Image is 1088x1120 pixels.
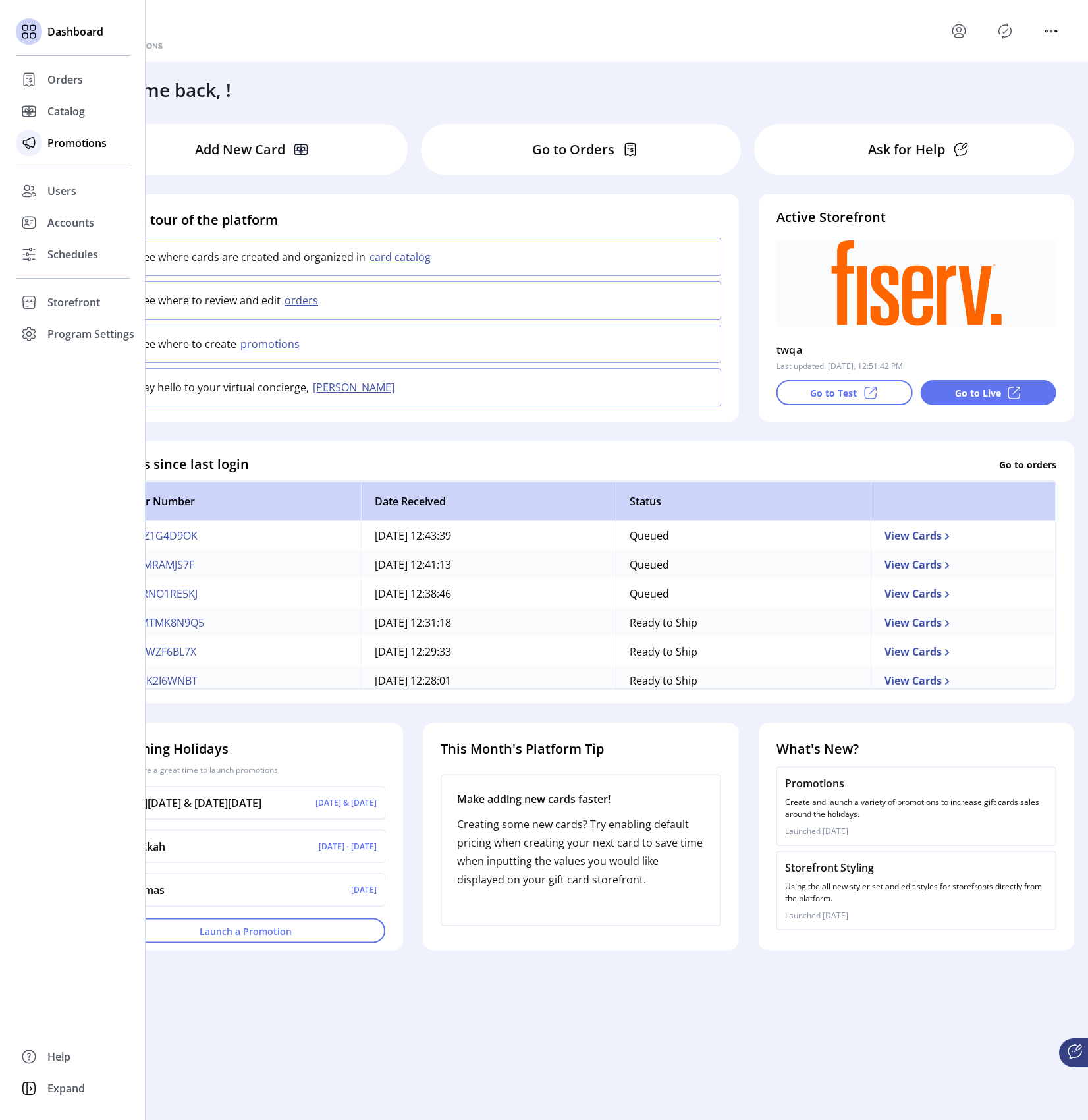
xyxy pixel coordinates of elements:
button: [PERSON_NAME] [309,379,402,395]
th: Status [616,482,871,521]
p: twqa [776,339,803,360]
th: Date Received [361,482,616,521]
p: See where to review and edit [138,293,281,308]
td: Queued [616,579,871,608]
p: Holidays are a great time to launch promotions [105,764,385,776]
p: [DATE] - [DATE] [319,841,377,853]
h4: Take a tour of the platform [105,210,721,230]
span: Catalog [47,103,85,119]
span: Program Settings [47,326,134,342]
p: Storefront Styling [785,860,1048,876]
span: Schedules [47,246,98,262]
p: See where cards are created and organized in [138,249,366,265]
h3: Welcome back, ! [88,76,231,103]
td: View Cards [871,550,1056,579]
td: View Cards [871,608,1056,637]
th: Order Number [106,482,361,521]
h4: Active Storefront [776,208,1056,227]
p: Ask for Help [868,140,945,159]
td: 2S9FMRAMJS7F [106,550,361,579]
p: [DATE] [351,884,377,896]
button: card catalog [366,249,439,265]
button: Launch a Promotion [105,918,385,943]
p: Go to Live [955,386,1001,400]
button: menu [1041,20,1062,42]
td: DP68K2I6WNBT [106,666,361,695]
h4: Orders since last login [105,455,249,474]
p: Make adding new cards faster! [457,791,704,807]
td: View Cards [871,637,1056,666]
p: Go to orders [999,457,1056,471]
p: Last updated: [DATE], 12:51:42 PM [776,360,903,372]
p: Using the all new styler set and edit styles for storefronts directly from the platform. [785,881,1048,905]
span: Dashboard [47,24,103,40]
td: ZN6SWZF6BL7X [106,637,361,666]
p: [DATE][DATE] & [DATE][DATE] [114,795,261,811]
h4: Upcoming Holidays [105,739,385,759]
span: Orders [47,72,83,88]
p: [DATE] & [DATE] [315,797,377,809]
td: [DATE] 12:28:01 [361,666,616,695]
button: menu [948,20,969,42]
button: Publisher Panel [994,20,1016,42]
td: [DATE] 12:38:46 [361,579,616,608]
span: Users [47,183,76,199]
td: View Cards [871,521,1056,550]
td: 7Y77Z1G4D9OK [106,521,361,550]
td: View Cards [871,666,1056,695]
td: Ready to Ship [616,637,871,666]
h4: This Month's Platform Tip [441,739,721,759]
td: Ready to Ship [616,608,871,637]
span: Promotions [47,135,107,151]
p: Go to Orders [532,140,614,159]
span: Expand [47,1080,85,1096]
button: promotions [236,336,308,352]
td: Ready to Ship [616,666,871,695]
p: Add New Card [195,140,285,159]
p: Promotions [785,775,1048,791]
td: [DATE] 12:41:13 [361,550,616,579]
span: Help [47,1049,70,1065]
span: Storefront [47,294,100,310]
td: [DATE] 12:29:33 [361,637,616,666]
p: Launched [DATE] [785,910,1048,922]
p: Create and launch a variety of promotions to increase gift cards sales around the holidays. [785,797,1048,820]
p: Go to Test [810,386,857,400]
td: [DATE] 12:43:39 [361,521,616,550]
button: orders [281,293,326,308]
td: [DATE] 12:31:18 [361,608,616,637]
h4: What's New? [776,739,1056,759]
p: Say hello to your virtual concierge, [138,379,309,395]
td: NXHRNO1RE5KJ [106,579,361,608]
p: Launched [DATE] [785,826,1048,837]
p: Creating some new cards? Try enabling default pricing when creating your next card to save time w... [457,815,704,889]
td: G44MTMK8N9Q5 [106,608,361,637]
p: See where to create [138,336,236,352]
td: View Cards [871,579,1056,608]
td: Queued [616,521,871,550]
span: Accounts [47,215,94,231]
span: Launch a Promotion [122,924,368,938]
td: Queued [616,550,871,579]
